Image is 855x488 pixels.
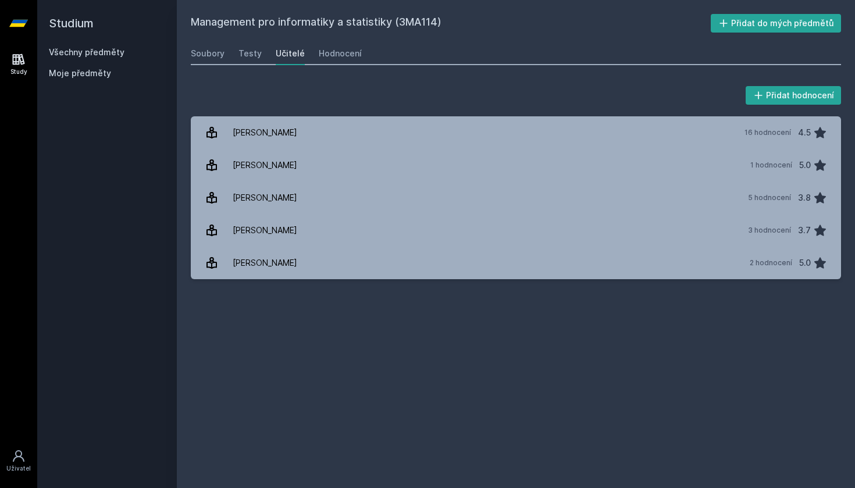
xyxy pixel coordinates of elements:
div: 5.0 [799,154,811,177]
a: Uživatel [2,443,35,479]
div: 16 hodnocení [744,128,791,137]
h2: Management pro informatiky a statistiky (3MA114) [191,14,711,33]
a: [PERSON_NAME] 1 hodnocení 5.0 [191,149,841,181]
div: Testy [238,48,262,59]
div: [PERSON_NAME] [233,186,297,209]
a: [PERSON_NAME] 16 hodnocení 4.5 [191,116,841,149]
div: [PERSON_NAME] [233,219,297,242]
div: 4.5 [798,121,811,144]
a: Hodnocení [319,42,362,65]
div: 3.7 [798,219,811,242]
a: Učitelé [276,42,305,65]
a: [PERSON_NAME] 2 hodnocení 5.0 [191,247,841,279]
button: Přidat hodnocení [746,86,842,105]
div: [PERSON_NAME] [233,121,297,144]
a: Soubory [191,42,225,65]
div: 1 hodnocení [750,161,792,170]
a: [PERSON_NAME] 3 hodnocení 3.7 [191,214,841,247]
div: [PERSON_NAME] [233,251,297,275]
div: Uživatel [6,464,31,473]
div: 5.0 [799,251,811,275]
div: Study [10,67,27,76]
a: Všechny předměty [49,47,124,57]
div: 5 hodnocení [748,193,791,202]
a: [PERSON_NAME] 5 hodnocení 3.8 [191,181,841,214]
div: Soubory [191,48,225,59]
div: [PERSON_NAME] [233,154,297,177]
button: Přidat do mých předmětů [711,14,842,33]
a: Study [2,47,35,82]
div: 3 hodnocení [748,226,791,235]
div: Hodnocení [319,48,362,59]
a: Testy [238,42,262,65]
div: 3.8 [798,186,811,209]
div: Učitelé [276,48,305,59]
div: 2 hodnocení [750,258,792,268]
span: Moje předměty [49,67,111,79]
